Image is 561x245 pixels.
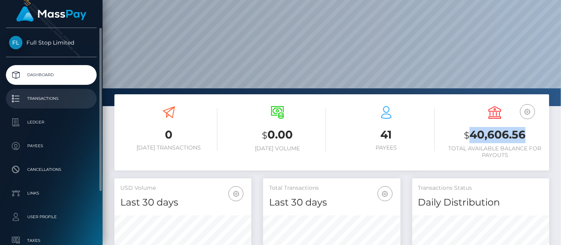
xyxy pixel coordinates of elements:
[447,127,544,143] h3: 40,606.56
[269,196,394,209] h4: Last 30 days
[9,140,93,152] p: Payees
[6,89,97,108] a: Transactions
[338,127,435,142] h3: 41
[120,127,217,142] h3: 0
[120,144,217,151] h6: [DATE] Transactions
[9,116,93,128] p: Ledger
[6,65,97,85] a: Dashboard
[9,187,93,199] p: Links
[464,130,469,141] small: $
[16,6,86,22] img: MassPay Logo
[447,145,544,159] h6: Total Available Balance for Payouts
[6,39,97,46] span: Full Stop Limited
[9,93,93,105] p: Transactions
[418,196,543,209] h4: Daily Distribution
[338,144,435,151] h6: Payees
[9,36,22,49] img: Full Stop Limited
[269,184,394,192] h5: Total Transactions
[262,130,267,141] small: $
[6,207,97,227] a: User Profile
[418,184,543,192] h5: Transactions Status
[6,183,97,203] a: Links
[120,184,245,192] h5: USD Volume
[229,127,326,143] h3: 0.00
[9,69,93,81] p: Dashboard
[6,160,97,180] a: Cancellations
[120,196,245,209] h4: Last 30 days
[6,136,97,156] a: Payees
[9,211,93,223] p: User Profile
[229,145,326,152] h6: [DATE] Volume
[6,112,97,132] a: Ledger
[9,164,93,176] p: Cancellations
